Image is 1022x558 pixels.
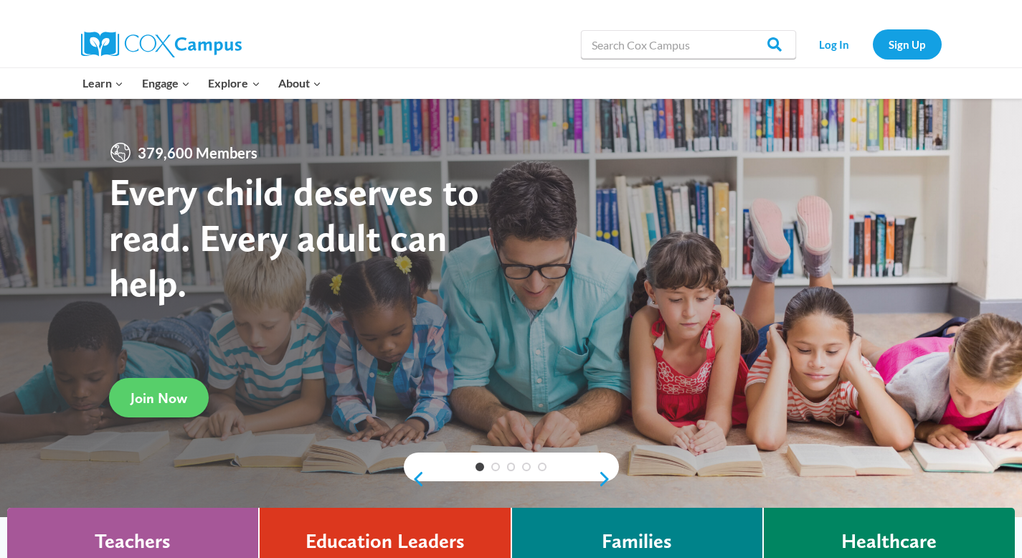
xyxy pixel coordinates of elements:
[538,463,547,471] a: 5
[841,529,937,554] h4: Healthcare
[475,463,484,471] a: 1
[142,74,190,93] span: Engage
[873,29,942,59] a: Sign Up
[404,465,619,493] div: content slider buttons
[82,74,123,93] span: Learn
[803,29,866,59] a: Log In
[507,463,516,471] a: 3
[109,378,209,417] a: Join Now
[597,470,619,488] a: next
[522,463,531,471] a: 4
[131,389,187,407] span: Join Now
[278,74,321,93] span: About
[95,529,171,554] h4: Teachers
[602,529,672,554] h4: Families
[803,29,942,59] nav: Secondary Navigation
[491,463,500,471] a: 2
[581,30,796,59] input: Search Cox Campus
[109,169,479,306] strong: Every child deserves to read. Every adult can help.
[306,529,465,554] h4: Education Leaders
[81,32,242,57] img: Cox Campus
[208,74,260,93] span: Explore
[132,141,263,164] span: 379,600 Members
[404,470,425,488] a: previous
[74,68,331,98] nav: Primary Navigation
